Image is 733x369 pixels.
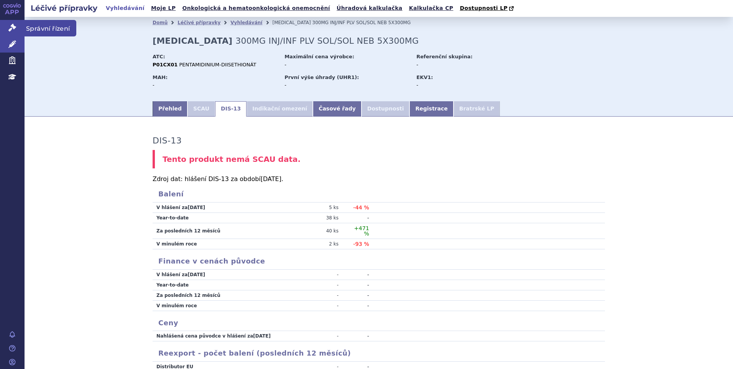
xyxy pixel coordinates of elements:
[153,257,605,265] h3: Finance v cenách původce
[344,300,369,311] td: -
[284,61,409,68] div: -
[153,62,177,68] strong: P01CX01
[179,62,256,68] span: PENTAMIDINIUM-DIISETHIONÁT
[313,101,362,117] a: Časové řady
[416,61,503,68] div: -
[334,3,405,13] a: Úhradová kalkulačka
[287,203,344,213] td: 5 ks
[457,3,518,14] a: Dostupnosti LP
[153,176,605,182] p: Zdroj dat: hlášení DIS-13 za období .
[25,20,76,36] span: Správní řízení
[153,319,605,327] h3: Ceny
[153,20,168,25] a: Domů
[153,280,287,290] td: Year-to-date
[416,54,472,59] strong: Referenční skupina:
[287,270,344,280] td: -
[284,54,354,59] strong: Maximální cena výrobce:
[354,225,369,237] span: +471 %
[344,280,369,290] td: -
[287,300,344,311] td: -
[344,213,369,223] td: -
[153,190,605,198] h3: Balení
[230,20,262,25] a: Vyhledávání
[153,239,287,249] td: V minulém roce
[416,82,503,89] div: -
[409,101,453,117] a: Registrace
[353,241,369,247] span: -93 %
[287,290,344,300] td: -
[177,20,220,25] a: Léčivé přípravky
[416,74,433,80] strong: EKV1:
[261,175,281,183] span: [DATE]
[287,239,344,249] td: 2 ks
[153,213,287,223] td: Year-to-date
[153,36,232,46] strong: [MEDICAL_DATA]
[153,349,605,357] h3: Reexport - počet balení (posledních 12 měsíců)
[149,3,178,13] a: Moje LP
[153,150,605,169] div: Tento produkt nemá SCAU data.
[287,331,344,341] td: -
[187,272,205,277] span: [DATE]
[25,3,104,13] h2: Léčivé přípravky
[287,213,344,223] td: 38 ks
[153,300,287,311] td: V minulém roce
[235,36,419,46] span: 300MG INJ/INF PLV SOL/SOL NEB 5X300MG
[153,136,182,146] h3: DIS-13
[284,82,409,89] div: -
[153,203,287,213] td: V hlášení za
[284,74,359,80] strong: První výše úhrady (UHR1):
[253,333,271,339] span: [DATE]
[353,204,369,211] span: -44 %
[153,101,187,117] a: Přehled
[180,3,332,13] a: Onkologická a hematoonkologická onemocnění
[287,280,344,290] td: -
[312,20,411,25] span: 300MG INJ/INF PLV SOL/SOL NEB 5X300MG
[344,270,369,280] td: -
[272,20,311,25] span: [MEDICAL_DATA]
[344,290,369,300] td: -
[153,82,277,89] div: -
[153,54,165,59] strong: ATC:
[407,3,456,13] a: Kalkulačka CP
[153,74,168,80] strong: MAH:
[153,223,287,239] td: Za posledních 12 měsíců
[460,5,508,11] span: Dostupnosti LP
[153,331,287,341] td: Nahlášená cena původce v hlášení za
[344,331,369,341] td: -
[153,270,287,280] td: V hlášení za
[104,3,147,13] a: Vyhledávání
[187,205,205,210] span: [DATE]
[153,290,287,300] td: Za posledních 12 měsíců
[215,101,247,117] a: DIS-13
[287,223,344,239] td: 40 ks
